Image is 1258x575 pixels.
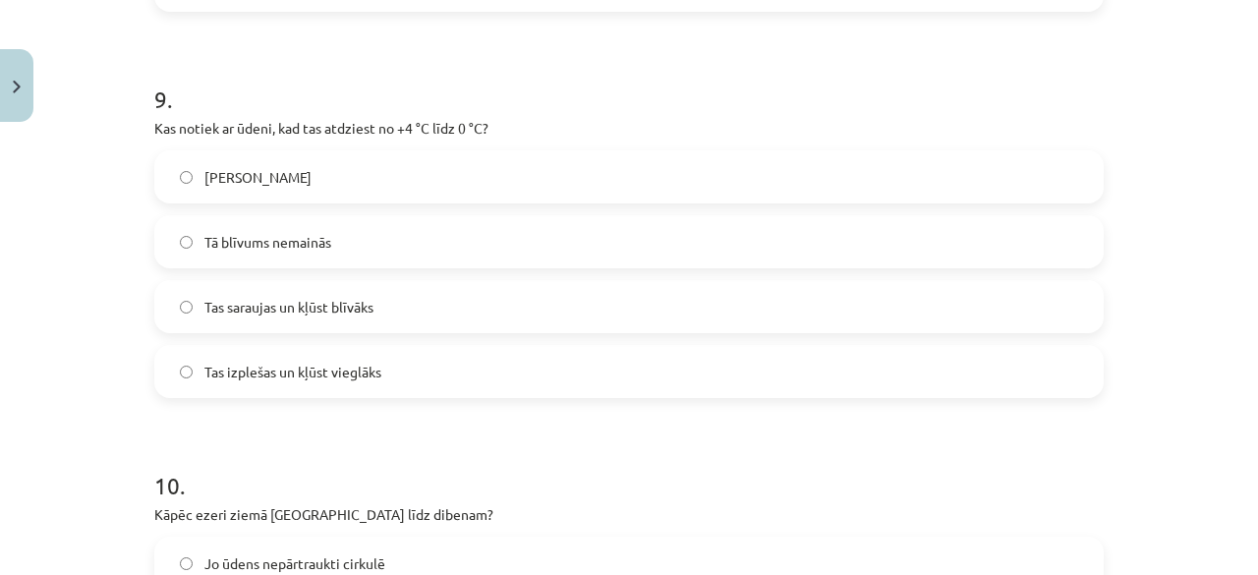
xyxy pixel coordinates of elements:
span: Tas izplešas un kļūst vieglāks [204,362,381,382]
span: Tas saraujas un kļūst blīvāks [204,297,373,317]
input: Tā blīvums nemainās [180,236,193,249]
input: Jo ūdens nepārtraukti cirkulē [180,557,193,570]
p: Kāpēc ezeri ziemā [GEOGRAPHIC_DATA] līdz dibenam? [154,504,1104,525]
p: Kas notiek ar ūdeni, kad tas atdziest no +4 °C līdz 0 °C? [154,118,1104,139]
span: [PERSON_NAME] [204,167,312,188]
span: Tā blīvums nemainās [204,232,331,253]
h1: 10 . [154,437,1104,498]
input: Tas izplešas un kļūst vieglāks [180,366,193,378]
h1: 9 . [154,51,1104,112]
input: [PERSON_NAME] [180,171,193,184]
input: Tas saraujas un kļūst blīvāks [180,301,193,314]
span: Jo ūdens nepārtraukti cirkulē [204,553,385,574]
img: icon-close-lesson-0947bae3869378f0d4975bcd49f059093ad1ed9edebbc8119c70593378902aed.svg [13,81,21,93]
